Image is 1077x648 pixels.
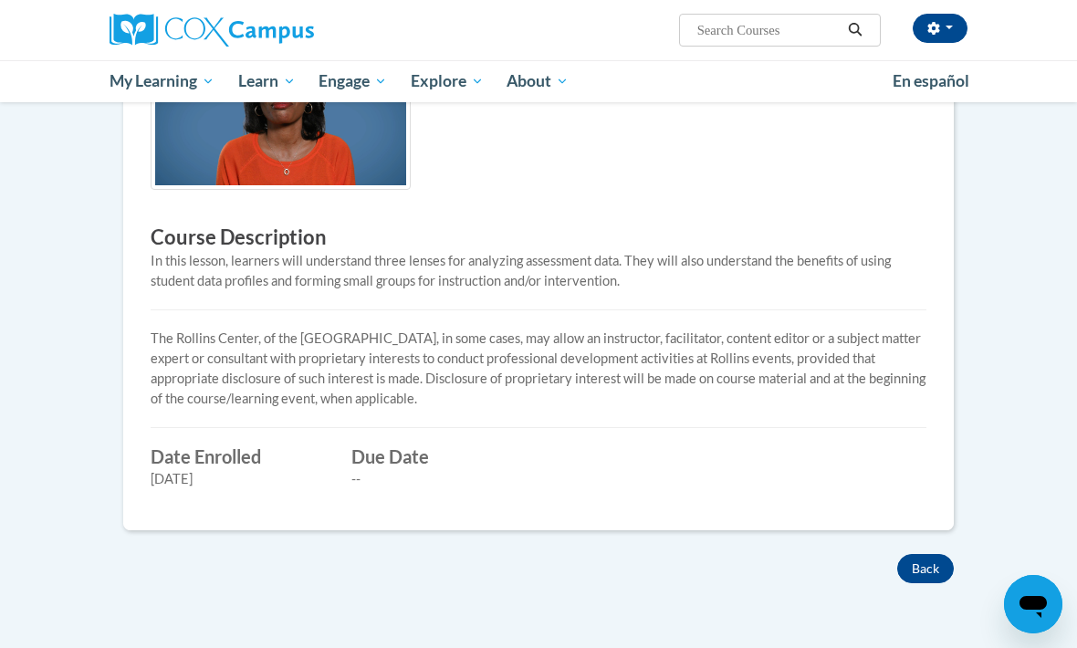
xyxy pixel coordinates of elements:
[507,70,569,92] span: About
[399,60,496,102] a: Explore
[842,19,869,41] button: Search
[151,469,324,489] div: [DATE]
[897,554,954,583] button: Back
[351,469,525,489] div: --
[151,446,324,466] label: Date Enrolled
[893,71,969,90] span: En español
[151,251,926,291] div: In this lesson, learners will understand three lenses for analyzing assessment data. They will al...
[238,70,296,92] span: Learn
[151,329,926,409] p: The Rollins Center, of the [GEOGRAPHIC_DATA], in some cases, may allow an instructor, facilitator...
[110,14,314,47] img: Cox Campus
[881,62,981,100] a: En español
[151,224,926,252] h3: Course Description
[695,19,842,41] input: Search Courses
[151,39,411,190] img: Course logo image
[307,60,399,102] a: Engage
[98,60,226,102] a: My Learning
[1004,575,1062,633] iframe: Button to launch messaging window
[913,14,967,43] button: Account Settings
[496,60,581,102] a: About
[96,60,981,102] div: Main menu
[351,446,525,466] label: Due Date
[411,70,484,92] span: Explore
[110,14,377,47] a: Cox Campus
[319,70,387,92] span: Engage
[226,60,308,102] a: Learn
[110,70,214,92] span: My Learning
